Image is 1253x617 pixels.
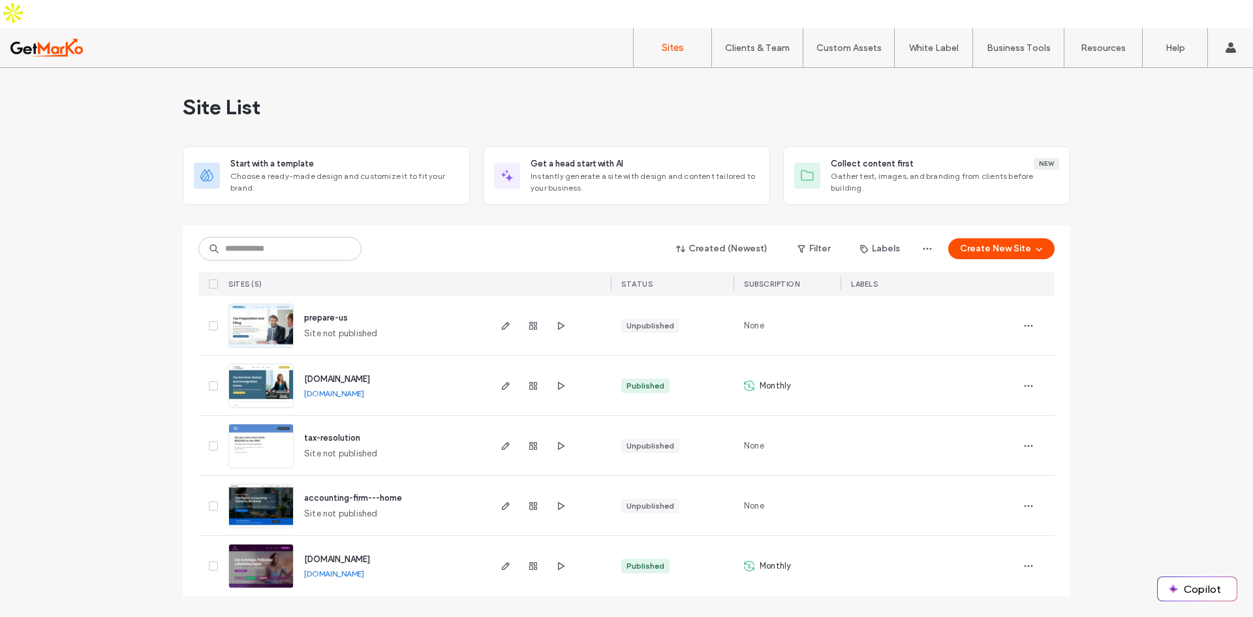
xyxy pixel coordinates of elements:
span: Site not published [304,447,378,460]
span: Start with a template [230,157,314,170]
label: Clients & Team [725,42,790,54]
a: tax-resolution [304,433,360,443]
span: Get a head start with AI [531,157,623,170]
a: [DOMAIN_NAME] [304,388,364,398]
div: Collect content firstNewGather text, images, and branding from clients before building. [783,146,1070,205]
div: Unpublished [626,500,674,512]
a: Resources [1064,28,1142,67]
span: Gather text, images, and branding from clients before building. [831,170,1059,194]
label: Custom Assets [816,42,882,54]
span: Site not published [304,327,378,340]
label: White Label [909,42,959,54]
span: Monthly [760,379,791,392]
a: [DOMAIN_NAME] [304,554,370,564]
span: None [744,439,764,452]
span: Site List [183,94,260,120]
span: SUBSCRIPTION [744,279,799,289]
span: LABELS [851,279,878,289]
span: None [744,319,764,332]
div: Unpublished [626,320,674,332]
span: Monthly [760,560,791,573]
span: Site not published [304,507,378,520]
button: Created (Newest) [665,238,779,259]
div: Start with a templateChoose a ready-made design and customize it to fit your brand. [183,146,470,205]
button: Filter [784,238,843,259]
button: Create New Site [948,238,1055,259]
span: None [744,499,764,513]
div: Published [626,380,664,392]
span: Choose a ready-made design and customize it to fit your brand. [230,170,459,194]
button: Copilot [1158,577,1237,601]
span: STATUS [621,279,653,289]
a: [DOMAIN_NAME] [304,569,364,578]
span: Instantly generate a site with design and content tailored to your business. [531,170,759,194]
button: Labels [848,238,912,259]
div: New [1034,158,1059,170]
span: SITES (5) [228,279,262,289]
div: Published [626,560,664,572]
label: Business Tools [987,42,1051,54]
a: accounting-firm---home [304,493,402,503]
label: Resources [1081,42,1126,54]
span: Collect content first [831,157,914,170]
a: Sites [634,28,711,67]
a: prepare-us [304,313,348,323]
label: Help [1166,42,1185,54]
a: [DOMAIN_NAME] [304,374,370,384]
div: Unpublished [626,440,674,452]
label: Sites [662,42,684,54]
div: Get a head start with AIInstantly generate a site with design and content tailored to your business. [483,146,770,205]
